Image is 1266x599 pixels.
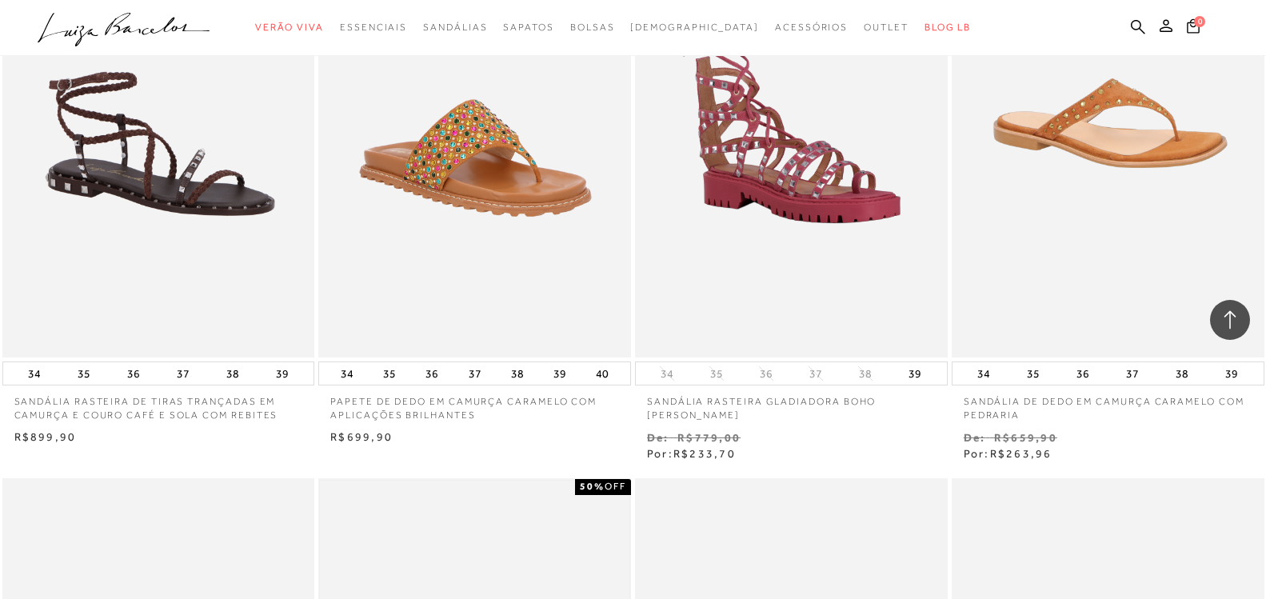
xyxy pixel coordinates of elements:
strong: 50% [580,481,605,492]
small: R$659,90 [994,431,1057,444]
button: 37 [172,362,194,385]
button: 39 [549,362,571,385]
button: 35 [378,362,401,385]
button: 0 [1182,18,1204,39]
button: 35 [1022,362,1044,385]
span: R$263,96 [990,447,1052,460]
button: 39 [271,362,294,385]
a: PAPETE DE DEDO EM CAMURÇA CARAMELO COM APLICAÇÕES BRILHANTES [318,385,631,422]
span: R$699,90 [330,430,393,443]
span: Essenciais [340,22,407,33]
span: BLOG LB [925,22,971,33]
a: categoryNavScreenReaderText [503,13,553,42]
button: 37 [1121,362,1144,385]
button: 39 [1220,362,1243,385]
small: De: [647,431,669,444]
button: 36 [421,362,443,385]
button: 40 [591,362,613,385]
span: OFF [605,481,626,492]
button: 35 [73,362,95,385]
button: 34 [656,366,678,381]
a: SANDÁLIA RASTEIRA DE TIRAS TRANÇADAS EM CAMURÇA E COURO CAFÉ E SOLA COM REBITES [2,385,315,422]
span: R$899,90 [14,430,77,443]
button: 38 [1171,362,1193,385]
a: categoryNavScreenReaderText [423,13,487,42]
span: Outlet [864,22,909,33]
small: De: [964,431,986,444]
a: categoryNavScreenReaderText [255,13,324,42]
span: Sapatos [503,22,553,33]
a: categoryNavScreenReaderText [340,13,407,42]
span: Acessórios [775,22,848,33]
span: Bolsas [570,22,615,33]
a: BLOG LB [925,13,971,42]
button: 37 [464,362,486,385]
a: categoryNavScreenReaderText [570,13,615,42]
span: Sandálias [423,22,487,33]
button: 34 [336,362,358,385]
span: R$233,70 [673,447,736,460]
button: 36 [122,362,145,385]
a: categoryNavScreenReaderText [864,13,909,42]
button: 34 [23,362,46,385]
button: 38 [854,366,877,381]
button: 38 [222,362,244,385]
button: 35 [705,366,728,381]
button: 36 [1072,362,1094,385]
small: R$779,00 [677,431,741,444]
span: Por: [647,447,736,460]
span: Por: [964,447,1052,460]
span: [DEMOGRAPHIC_DATA] [630,22,759,33]
a: noSubCategoriesText [630,13,759,42]
a: categoryNavScreenReaderText [775,13,848,42]
a: Sandália rasteira gladiadora boho [PERSON_NAME] [635,385,948,422]
span: Verão Viva [255,22,324,33]
button: 37 [805,366,827,381]
button: 38 [506,362,529,385]
a: SANDÁLIA DE DEDO EM CAMURÇA CARAMELO COM PEDRARIA [952,385,1264,422]
button: 34 [972,362,995,385]
span: 0 [1194,16,1205,27]
button: 39 [904,362,926,385]
button: 36 [755,366,777,381]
